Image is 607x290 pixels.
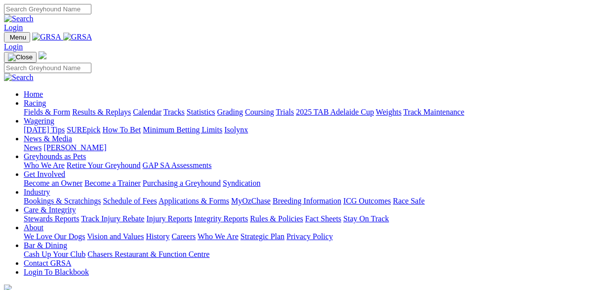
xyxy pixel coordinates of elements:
[198,232,239,241] a: Who We Are
[24,108,603,117] div: Racing
[24,214,603,223] div: Care & Integrity
[250,214,303,223] a: Rules & Policies
[171,232,196,241] a: Careers
[4,14,34,23] img: Search
[4,42,23,51] a: Login
[24,117,54,125] a: Wagering
[286,232,333,241] a: Privacy Policy
[343,214,389,223] a: Stay On Track
[8,53,33,61] img: Close
[224,125,248,134] a: Isolynx
[143,179,221,187] a: Purchasing a Greyhound
[296,108,374,116] a: 2025 TAB Adelaide Cup
[376,108,402,116] a: Weights
[223,179,260,187] a: Syndication
[143,125,222,134] a: Minimum Betting Limits
[4,23,23,32] a: Login
[343,197,391,205] a: ICG Outcomes
[103,197,157,205] a: Schedule of Fees
[103,125,141,134] a: How To Bet
[24,134,72,143] a: News & Media
[146,232,169,241] a: History
[24,241,67,249] a: Bar & Dining
[81,214,144,223] a: Track Injury Rebate
[245,108,274,116] a: Coursing
[32,33,61,41] img: GRSA
[4,63,91,73] input: Search
[24,223,43,232] a: About
[24,197,603,206] div: Industry
[393,197,424,205] a: Race Safe
[217,108,243,116] a: Grading
[72,108,131,116] a: Results & Replays
[273,197,341,205] a: Breeding Information
[24,197,101,205] a: Bookings & Scratchings
[24,188,50,196] a: Industry
[24,259,71,267] a: Contact GRSA
[24,143,603,152] div: News & Media
[163,108,185,116] a: Tracks
[84,179,141,187] a: Become a Trainer
[4,73,34,82] img: Search
[87,250,209,258] a: Chasers Restaurant & Function Centre
[24,125,65,134] a: [DATE] Tips
[24,179,603,188] div: Get Involved
[24,108,70,116] a: Fields & Form
[24,99,46,107] a: Racing
[24,161,603,170] div: Greyhounds as Pets
[24,161,65,169] a: Who We Are
[10,34,26,41] span: Menu
[24,179,82,187] a: Become an Owner
[276,108,294,116] a: Trials
[24,232,603,241] div: About
[24,206,76,214] a: Care & Integrity
[305,214,341,223] a: Fact Sheets
[241,232,284,241] a: Strategic Plan
[24,125,603,134] div: Wagering
[231,197,271,205] a: MyOzChase
[24,152,86,161] a: Greyhounds as Pets
[146,214,192,223] a: Injury Reports
[159,197,229,205] a: Applications & Forms
[194,214,248,223] a: Integrity Reports
[24,250,603,259] div: Bar & Dining
[24,143,41,152] a: News
[67,125,100,134] a: SUREpick
[24,90,43,98] a: Home
[67,161,141,169] a: Retire Your Greyhound
[43,143,106,152] a: [PERSON_NAME]
[39,51,46,59] img: logo-grsa-white.png
[24,232,85,241] a: We Love Our Dogs
[4,4,91,14] input: Search
[404,108,464,116] a: Track Maintenance
[133,108,162,116] a: Calendar
[187,108,215,116] a: Statistics
[24,250,85,258] a: Cash Up Your Club
[4,32,30,42] button: Toggle navigation
[4,52,37,63] button: Toggle navigation
[24,214,79,223] a: Stewards Reports
[143,161,212,169] a: GAP SA Assessments
[63,33,92,41] img: GRSA
[87,232,144,241] a: Vision and Values
[24,170,65,178] a: Get Involved
[24,268,89,276] a: Login To Blackbook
